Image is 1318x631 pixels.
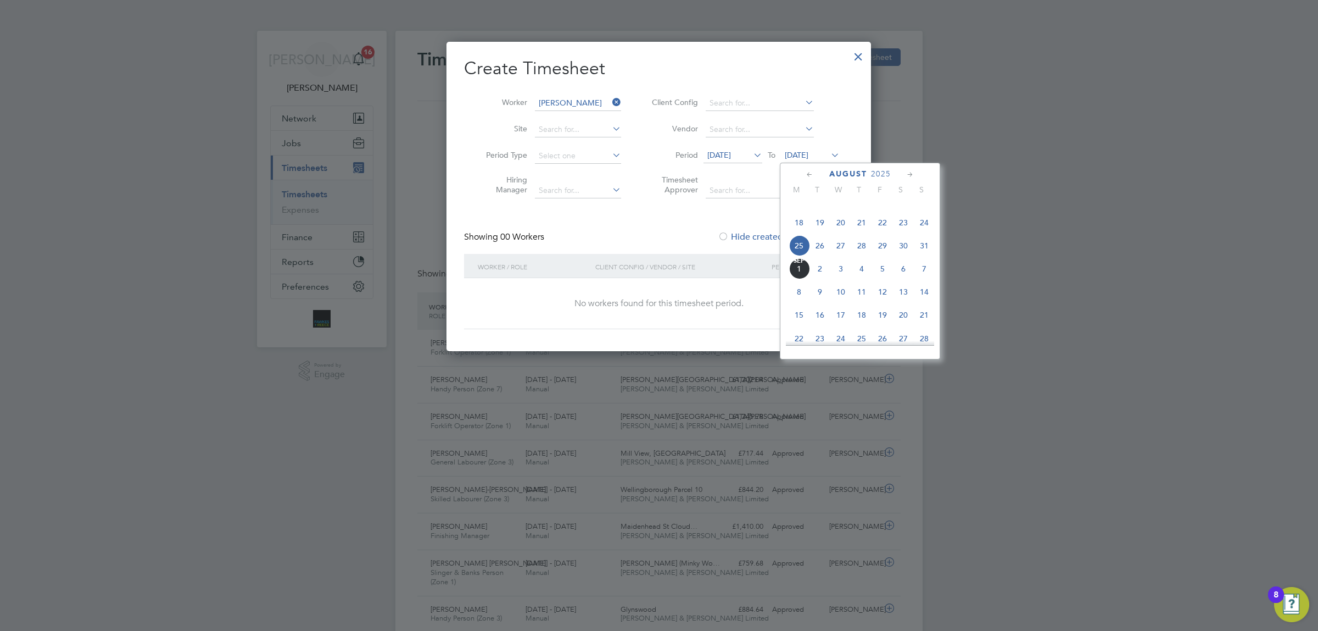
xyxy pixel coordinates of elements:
[649,124,698,134] label: Vendor
[872,235,893,256] span: 29
[851,235,872,256] span: 28
[789,281,809,302] span: 8
[914,305,935,325] span: 21
[809,281,830,302] span: 9
[830,328,851,349] span: 24
[871,169,891,179] span: 2025
[869,185,890,195] span: F
[809,212,830,233] span: 19
[785,150,808,160] span: [DATE]
[478,97,527,107] label: Worker
[893,281,914,302] span: 13
[851,212,872,233] span: 21
[789,258,809,279] span: 1
[807,185,828,195] span: T
[535,122,621,137] input: Search for...
[914,281,935,302] span: 14
[809,235,830,256] span: 26
[478,124,527,134] label: Site
[478,150,527,160] label: Period Type
[809,328,830,349] span: 23
[828,185,848,195] span: W
[1274,587,1309,622] button: Open Resource Center, 8 new notifications
[464,231,546,243] div: Showing
[872,281,893,302] span: 12
[789,258,809,264] span: Sep
[914,212,935,233] span: 24
[893,328,914,349] span: 27
[830,212,851,233] span: 20
[893,212,914,233] span: 23
[475,298,842,309] div: No workers found for this timesheet period.
[890,185,911,195] span: S
[851,258,872,279] span: 4
[764,148,779,162] span: To
[500,231,544,242] span: 00 Workers
[872,258,893,279] span: 5
[789,235,809,256] span: 25
[809,258,830,279] span: 2
[649,97,698,107] label: Client Config
[593,254,769,279] div: Client Config / Vendor / Site
[851,281,872,302] span: 11
[830,305,851,325] span: 17
[851,328,872,349] span: 25
[786,185,807,195] span: M
[769,254,842,279] div: Period
[1274,595,1278,609] div: 8
[706,183,814,198] input: Search for...
[789,305,809,325] span: 15
[893,235,914,256] span: 30
[706,122,814,137] input: Search for...
[535,183,621,198] input: Search for...
[893,258,914,279] span: 6
[830,281,851,302] span: 10
[706,96,814,111] input: Search for...
[789,212,809,233] span: 18
[718,231,829,242] label: Hide created timesheets
[830,235,851,256] span: 27
[911,185,932,195] span: S
[475,254,593,279] div: Worker / Role
[893,305,914,325] span: 20
[830,258,851,279] span: 3
[478,175,527,195] label: Hiring Manager
[848,185,869,195] span: T
[649,175,698,195] label: Timesheet Approver
[789,328,809,349] span: 22
[872,305,893,325] span: 19
[829,169,867,179] span: August
[872,328,893,349] span: 26
[649,150,698,160] label: Period
[535,148,621,164] input: Select one
[914,235,935,256] span: 31
[809,305,830,325] span: 16
[707,150,731,160] span: [DATE]
[872,212,893,233] span: 22
[914,328,935,349] span: 28
[851,305,872,325] span: 18
[464,57,853,80] h2: Create Timesheet
[535,96,621,111] input: Search for...
[914,258,935,279] span: 7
